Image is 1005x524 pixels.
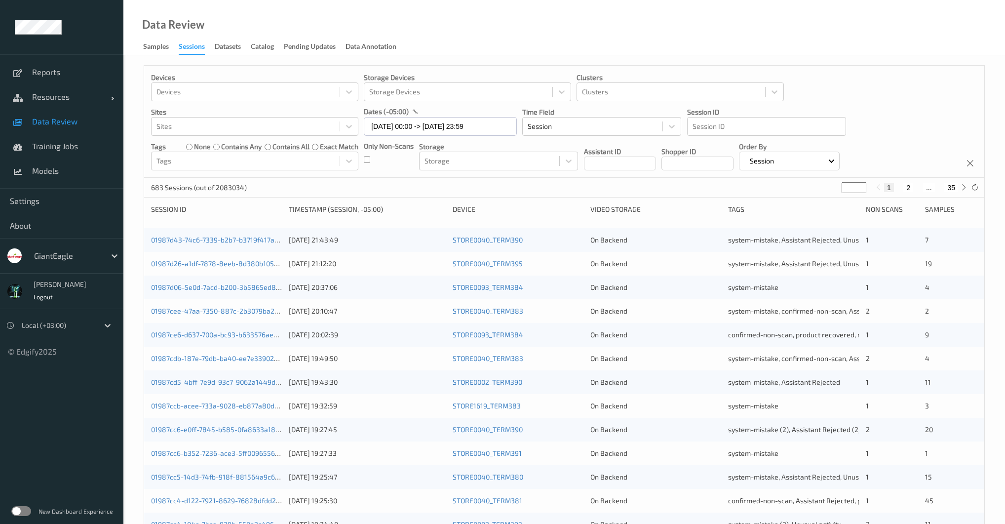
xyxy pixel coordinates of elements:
span: 1 [866,236,869,244]
span: 15 [925,473,932,481]
label: contains all [272,142,309,152]
a: STORE0040_TERM390 [453,425,523,434]
div: On Backend [590,282,721,292]
span: system-mistake, Assistant Rejected, Unusual activity [728,236,892,244]
span: 20 [925,425,933,434]
label: contains any [221,142,262,152]
div: Datasets [215,41,241,54]
p: Time Field [522,107,681,117]
span: 1 [866,378,869,386]
span: 1 [925,449,928,457]
p: Assistant ID [584,147,656,157]
span: system-mistake, Assistant Rejected, Unusual activity [728,259,892,268]
div: [DATE] 20:37:06 [289,282,446,292]
a: 01987cc5-14d3-74fb-918f-881564a9c669 [151,473,283,481]
button: 2 [903,183,913,192]
div: [DATE] 21:12:20 [289,259,446,269]
div: [DATE] 19:25:47 [289,472,446,482]
span: system-mistake, confirmed-non-scan, Assistant Confirmed (2) [728,307,923,315]
div: Tags [728,204,859,214]
div: Session ID [151,204,282,214]
span: 2 [866,425,870,434]
p: Storage [419,142,578,152]
label: none [194,142,211,152]
div: Samples [925,204,977,214]
a: Datasets [215,40,251,54]
span: 3 [925,402,929,410]
a: STORE1619_TERM383 [453,402,521,410]
span: 4 [925,354,929,363]
a: STORE0040_TERM391 [453,449,522,457]
div: On Backend [590,330,721,340]
div: Timestamp (Session, -05:00) [289,204,446,214]
a: STORE0093_TERM384 [453,283,523,291]
p: Tags [151,142,166,152]
span: 45 [925,496,933,505]
a: STORE0002_TERM390 [453,378,522,386]
span: 1 [866,473,869,481]
a: Pending Updates [284,40,346,54]
div: Data Annotation [346,41,396,54]
button: 35 [944,183,958,192]
a: Data Annotation [346,40,406,54]
a: STORE0040_TERM381 [453,496,522,505]
button: 1 [884,183,894,192]
div: [DATE] 19:25:30 [289,496,446,506]
div: Sessions [179,41,205,55]
div: On Backend [590,377,721,387]
div: On Backend [590,259,721,269]
span: system-mistake, Assistant Rejected [728,378,840,386]
a: Catalog [251,40,284,54]
p: Devices [151,73,358,82]
a: 01987d06-5e0d-7acd-b200-3b5865ed8dbd [151,283,288,291]
div: [DATE] 19:43:30 [289,377,446,387]
p: Order By [739,142,840,152]
a: STORE0040_TERM383 [453,354,523,363]
a: 01987cee-47aa-7350-887c-2b3079ba2207 [151,307,286,315]
a: 01987d43-74c6-7339-b2b7-b3719f417a47 [151,236,282,244]
span: 1 [866,402,869,410]
div: On Backend [590,472,721,482]
span: 2 [925,307,929,315]
button: ... [923,183,935,192]
p: Storage Devices [364,73,571,82]
a: Sessions [179,40,215,55]
span: system-mistake [728,283,778,291]
span: 2 [866,354,870,363]
p: Only Non-Scans [364,141,414,151]
span: system-mistake (2), Assistant Rejected (2), Unusual activity (2) [728,425,924,434]
div: On Backend [590,448,721,458]
p: Session ID [687,107,846,117]
div: [DATE] 19:32:59 [289,401,446,411]
div: On Backend [590,425,721,435]
div: Device [453,204,583,214]
span: system-mistake [728,402,778,410]
div: Non Scans [866,204,918,214]
div: [DATE] 20:10:47 [289,306,446,316]
div: Catalog [251,41,274,54]
span: confirmed-non-scan, product recovered, recovered product [728,330,916,339]
div: On Backend [590,306,721,316]
div: On Backend [590,496,721,506]
span: 1 [866,449,869,457]
span: 7 [925,236,928,244]
span: 9 [925,330,929,339]
span: system-mistake, Assistant Rejected, Unusual activity [728,473,892,481]
p: Session [746,156,777,166]
span: 2 [866,307,870,315]
div: [DATE] 19:49:50 [289,354,446,363]
div: [DATE] 19:27:33 [289,448,446,458]
a: STORE0040_TERM383 [453,307,523,315]
a: STORE0040_TERM390 [453,236,523,244]
span: 1 [866,330,869,339]
span: system-mistake [728,449,778,457]
a: STORE0040_TERM395 [453,259,523,268]
a: 01987ce6-d637-700a-bc93-b633576ae955 [151,330,285,339]
div: Samples [143,41,169,54]
span: 19 [925,259,932,268]
div: On Backend [590,235,721,245]
a: STORE0093_TERM384 [453,330,523,339]
div: [DATE] 19:27:45 [289,425,446,435]
span: 1 [866,283,869,291]
a: 01987cc4-d122-7921-8629-76828dfdd25c [151,496,283,505]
